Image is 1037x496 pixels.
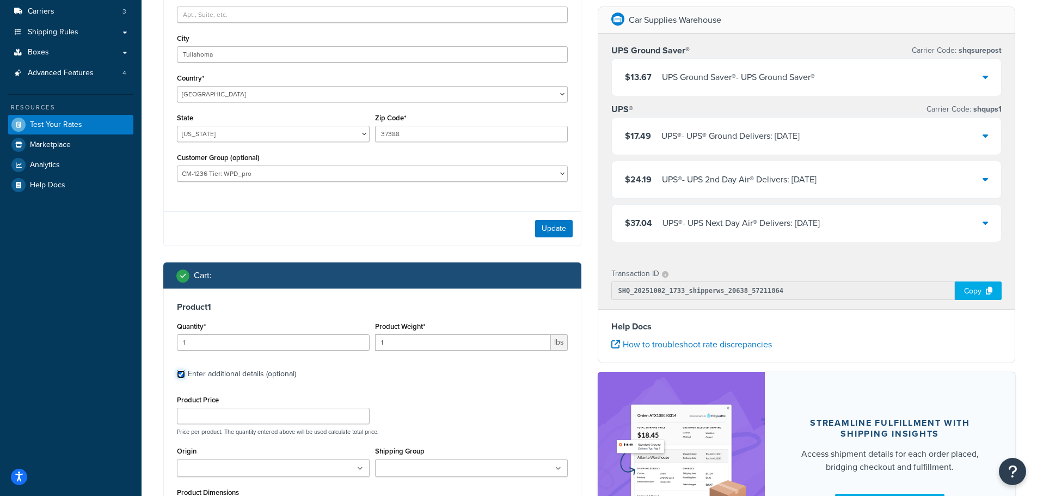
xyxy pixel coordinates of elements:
div: Resources [8,103,133,112]
span: Test Your Rates [30,120,82,130]
span: $13.67 [625,71,652,83]
a: Carriers3 [8,2,133,22]
span: Advanced Features [28,69,94,78]
h3: UPS® [611,104,633,115]
h2: Cart : [194,271,212,280]
p: Transaction ID [611,266,659,281]
span: Carriers [28,7,54,16]
span: lbs [551,334,568,351]
button: Update [535,220,573,237]
p: Price per product. The quantity entered above will be used calculate total price. [174,428,570,436]
div: Access shipment details for each order placed, bridging checkout and fulfillment. [791,448,990,474]
div: UPS® - UPS 2nd Day Air® Delivers: [DATE] [662,172,817,187]
a: Test Your Rates [8,115,133,134]
li: Carriers [8,2,133,22]
span: 4 [122,69,126,78]
input: 0.00 [375,334,551,351]
label: State [177,114,193,122]
label: Product Price [177,396,219,404]
input: Enter additional details (optional) [177,370,185,378]
a: Marketplace [8,135,133,155]
label: Shipping Group [375,447,425,455]
span: Analytics [30,161,60,170]
span: $37.04 [625,217,652,229]
div: UPS® - UPS Next Day Air® Delivers: [DATE] [662,216,820,231]
input: Apt., Suite, etc. [177,7,568,23]
h3: UPS Ground Saver® [611,45,690,56]
label: Product Weight* [375,322,425,330]
h3: Product 1 [177,302,568,313]
span: Shipping Rules [28,28,78,37]
label: Zip Code* [375,114,406,122]
input: 0 [177,334,370,351]
span: $24.19 [625,173,652,186]
span: 3 [122,7,126,16]
span: Boxes [28,48,49,57]
div: Enter additional details (optional) [188,366,296,382]
label: Country* [177,74,204,82]
a: Boxes [8,42,133,63]
button: Open Resource Center [999,458,1026,485]
h4: Help Docs [611,320,1002,333]
li: Advanced Features [8,63,133,83]
a: Shipping Rules [8,22,133,42]
a: Analytics [8,155,133,175]
label: Origin [177,447,197,455]
label: City [177,34,189,42]
div: UPS® - UPS® Ground Delivers: [DATE] [661,128,800,144]
span: Marketplace [30,140,71,150]
div: Copy [955,281,1002,300]
span: shqups1 [971,103,1002,115]
label: Customer Group (optional) [177,154,260,162]
a: Help Docs [8,175,133,195]
div: UPS Ground Saver® - UPS Ground Saver® [662,70,815,85]
p: Carrier Code: [912,43,1002,58]
span: Help Docs [30,181,65,190]
p: Car Supplies Warehouse [629,13,721,28]
a: Advanced Features4 [8,63,133,83]
span: shqsurepost [956,45,1002,56]
a: How to troubleshoot rate discrepancies [611,338,772,351]
p: Carrier Code: [926,102,1002,117]
label: Quantity* [177,322,206,330]
span: $17.49 [625,130,651,142]
div: Streamline Fulfillment with Shipping Insights [791,418,990,439]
